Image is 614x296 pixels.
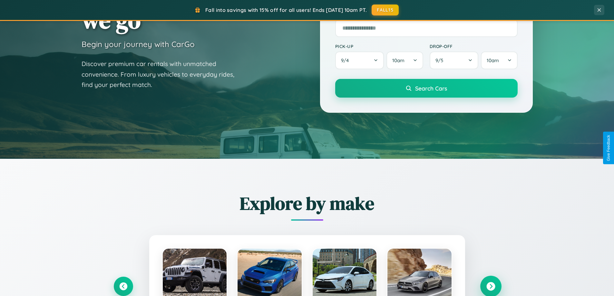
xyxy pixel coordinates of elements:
[606,135,611,161] div: Give Feedback
[481,52,517,69] button: 10am
[82,39,195,49] h3: Begin your journey with CarGo
[205,7,367,13] span: Fall into savings with 15% off for all users! Ends [DATE] 10am PT.
[335,79,518,98] button: Search Cars
[386,52,423,69] button: 10am
[372,5,399,15] button: FALL15
[335,52,384,69] button: 9/4
[430,52,479,69] button: 9/5
[114,191,501,216] h2: Explore by make
[335,43,423,49] label: Pick-up
[435,57,446,63] span: 9 / 5
[392,57,404,63] span: 10am
[82,59,243,90] p: Discover premium car rentals with unmatched convenience. From luxury vehicles to everyday rides, ...
[487,57,499,63] span: 10am
[430,43,518,49] label: Drop-off
[341,57,352,63] span: 9 / 4
[415,85,447,92] span: Search Cars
